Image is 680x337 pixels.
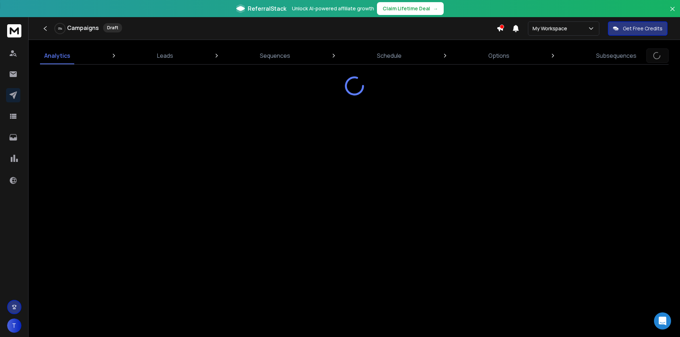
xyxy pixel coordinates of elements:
[248,4,286,13] span: ReferralStack
[58,26,62,31] p: 0 %
[433,5,438,12] span: →
[377,51,402,60] p: Schedule
[44,51,70,60] p: Analytics
[7,318,21,333] button: T
[596,51,636,60] p: Subsequences
[488,51,509,60] p: Options
[377,2,444,15] button: Claim Lifetime Deal→
[256,47,294,64] a: Sequences
[40,47,75,64] a: Analytics
[533,25,570,32] p: My Workspace
[668,4,677,21] button: Close banner
[623,25,663,32] p: Get Free Credits
[292,5,374,12] p: Unlock AI-powered affiliate growth
[654,312,671,330] div: Open Intercom Messenger
[153,47,177,64] a: Leads
[67,24,99,32] h1: Campaigns
[260,51,290,60] p: Sequences
[484,47,514,64] a: Options
[157,51,173,60] p: Leads
[608,21,668,36] button: Get Free Credits
[373,47,406,64] a: Schedule
[103,23,122,32] div: Draft
[592,47,641,64] a: Subsequences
